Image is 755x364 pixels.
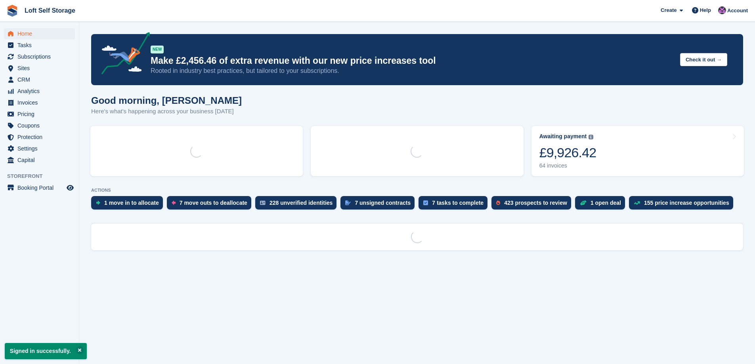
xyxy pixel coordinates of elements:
div: 1 open deal [591,200,621,206]
img: contract_signature_icon-13c848040528278c33f63329250d36e43548de30e8caae1d1a13099fd9432cc5.svg [345,200,351,205]
a: menu [4,109,75,120]
a: menu [4,74,75,85]
span: Coupons [17,120,65,131]
span: Protection [17,131,65,143]
a: menu [4,40,75,51]
span: Pricing [17,109,65,120]
a: 1 open deal [575,196,629,213]
div: 7 move outs to deallocate [180,200,247,206]
span: Home [17,28,65,39]
p: ACTIONS [91,188,743,193]
div: £9,926.42 [539,145,596,161]
span: Capital [17,154,65,166]
a: menu [4,154,75,166]
div: 7 tasks to complete [432,200,484,206]
p: Signed in successfully. [5,343,87,359]
a: 155 price increase opportunities [629,196,737,213]
span: Tasks [17,40,65,51]
span: Storefront [7,172,79,180]
a: 7 move outs to deallocate [167,196,255,213]
span: CRM [17,74,65,85]
a: menu [4,51,75,62]
a: menu [4,86,75,97]
span: Analytics [17,86,65,97]
span: Settings [17,143,65,154]
img: price_increase_opportunities-93ffe204e8149a01c8c9dc8f82e8f89637d9d84a8eef4429ea346261dce0b2c0.svg [634,201,640,205]
div: 7 unsigned contracts [355,200,411,206]
img: deal-1b604bf984904fb50ccaf53a9ad4b4a5d6e5aea283cecdc64d6e3604feb123c2.svg [580,200,587,206]
span: Invoices [17,97,65,108]
img: icon-info-grey-7440780725fd019a000dd9b08b2336e03edf1995a4989e88bcd33f0948082b44.svg [589,135,593,139]
span: Account [727,7,748,15]
div: 1 move in to allocate [104,200,159,206]
span: Help [700,6,711,14]
div: 155 price increase opportunities [644,200,729,206]
span: Create [661,6,677,14]
a: menu [4,28,75,39]
h1: Good morning, [PERSON_NAME] [91,95,242,106]
span: Booking Portal [17,182,65,193]
p: Rooted in industry best practices, but tailored to your subscriptions. [151,67,674,75]
img: price-adjustments-announcement-icon-8257ccfd72463d97f412b2fc003d46551f7dbcb40ab6d574587a9cd5c0d94... [95,32,150,77]
div: 423 prospects to review [504,200,567,206]
img: stora-icon-8386f47178a22dfd0bd8f6a31ec36ba5ce8667c1dd55bd0f319d3a0aa187defe.svg [6,5,18,17]
div: 228 unverified identities [270,200,333,206]
img: move_outs_to_deallocate_icon-f764333ba52eb49d3ac5e1228854f67142a1ed5810a6f6cc68b1a99e826820c5.svg [172,200,176,205]
a: menu [4,143,75,154]
a: menu [4,131,75,143]
a: menu [4,97,75,108]
img: task-75834270c22a3079a89374b754ae025e5fb1db73e45f91037f5363f120a921f8.svg [423,200,428,205]
div: NEW [151,46,164,53]
a: menu [4,182,75,193]
a: Preview store [65,183,75,192]
img: verify_identity-adf6edd0f0f0b5bbfe63781bf79b02c33cf7c696d77639b501bdc392416b5a36.svg [260,200,266,205]
img: Amy Wright [718,6,726,14]
div: 64 invoices [539,162,596,169]
p: Here's what's happening across your business [DATE] [91,107,242,116]
span: Sites [17,63,65,74]
span: Subscriptions [17,51,65,62]
a: 1 move in to allocate [91,196,167,213]
a: Loft Self Storage [21,4,78,17]
a: Awaiting payment £9,926.42 64 invoices [531,126,744,176]
a: menu [4,63,75,74]
a: 228 unverified identities [255,196,341,213]
button: Check it out → [680,53,727,66]
div: Awaiting payment [539,133,587,140]
a: 423 prospects to review [491,196,575,213]
img: prospect-51fa495bee0391a8d652442698ab0144808aea92771e9ea1ae160a38d050c398.svg [496,200,500,205]
a: 7 tasks to complete [419,196,491,213]
p: Make £2,456.46 of extra revenue with our new price increases tool [151,55,674,67]
a: menu [4,120,75,131]
a: 7 unsigned contracts [340,196,419,213]
img: move_ins_to_allocate_icon-fdf77a2bb77ea45bf5b3d319d69a93e2d87916cf1d5bf7949dd705db3b84f3ca.svg [96,200,100,205]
